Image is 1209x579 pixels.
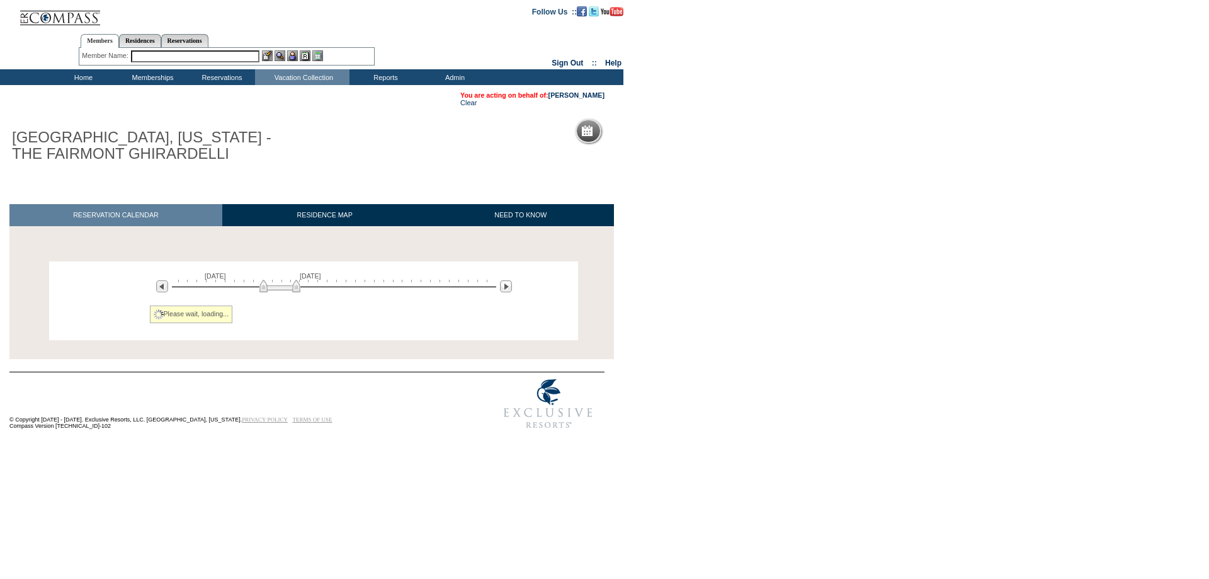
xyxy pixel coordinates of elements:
td: Reservations [186,69,255,85]
span: [DATE] [300,272,321,280]
h1: [GEOGRAPHIC_DATA], [US_STATE] - THE FAIRMONT GHIRARDELLI [9,127,292,165]
span: :: [592,59,597,67]
td: Reports [349,69,419,85]
a: PRIVACY POLICY [242,416,288,423]
img: Previous [156,280,168,292]
img: Follow us on Twitter [589,6,599,16]
img: Reservations [300,50,310,61]
img: Subscribe to our YouTube Channel [601,7,623,16]
a: Become our fan on Facebook [577,7,587,14]
span: [DATE] [205,272,226,280]
img: b_edit.gif [262,50,273,61]
a: Clear [460,99,477,106]
td: Follow Us :: [532,6,577,16]
a: Reservations [161,34,208,47]
span: You are acting on behalf of: [460,91,604,99]
td: Vacation Collection [255,69,349,85]
a: NEED TO KNOW [427,204,614,226]
td: © Copyright [DATE] - [DATE]. Exclusive Resorts, LLC. [GEOGRAPHIC_DATA], [US_STATE]. Compass Versi... [9,374,450,436]
img: b_calculator.gif [312,50,323,61]
a: TERMS OF USE [293,416,332,423]
img: Become our fan on Facebook [577,6,587,16]
img: Next [500,280,512,292]
a: Sign Out [552,59,583,67]
td: Admin [419,69,488,85]
a: Subscribe to our YouTube Channel [601,7,623,14]
div: Please wait, loading... [150,306,233,323]
img: Exclusive Resorts [492,372,604,435]
a: Members [81,34,119,48]
a: Help [605,59,622,67]
a: RESERVATION CALENDAR [9,204,222,226]
a: Residences [119,34,161,47]
img: spinner2.gif [154,309,164,319]
td: Home [47,69,116,85]
a: RESIDENCE MAP [222,204,428,226]
div: Member Name: [82,50,130,61]
h5: Reservation Calendar [598,127,694,135]
img: Impersonate [287,50,298,61]
td: Memberships [116,69,186,85]
a: [PERSON_NAME] [548,91,604,99]
a: Follow us on Twitter [589,7,599,14]
img: View [275,50,285,61]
